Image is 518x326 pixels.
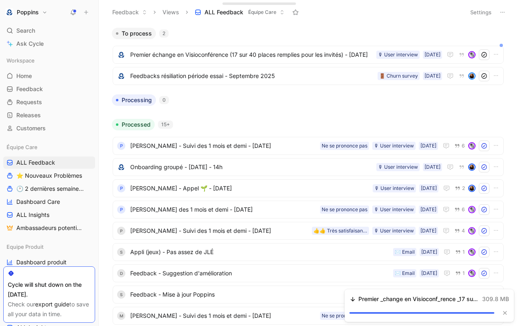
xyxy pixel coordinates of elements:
div: Ne se prononce pas [322,142,367,150]
div: Check our to save all your data in time. [8,299,91,319]
div: Cycle will shut down on the [DATE]. [8,280,91,299]
span: 6 [462,143,465,148]
span: Premier _change en Visioconf_rence _17 sur 40 places remplies pour les invit_s_ _ 9_25_2025.mp4 [358,294,478,304]
div: Search [3,25,95,37]
div: P [117,142,125,150]
img: logo [117,72,125,80]
button: PoppinsPoppins [3,7,49,18]
div: 15+ [158,121,173,129]
img: logo [117,163,125,171]
span: ALL Feedback [205,8,243,16]
a: Ask Cycle [3,38,95,50]
span: Processed [122,121,151,129]
a: DFeedback - Suggestion d'amélioration[DATE]✉️ Email1avatar [113,264,504,282]
a: Home [3,70,95,82]
div: 🚪 Churn survey [379,72,418,80]
a: ALL Feedback [3,156,95,169]
span: Dashboard Care [16,198,60,206]
button: ALL FeedbackÉquipe Care [191,6,288,18]
span: Équipe Care [7,143,38,151]
div: [DATE] [425,72,440,80]
div: ✉️ Email [395,269,415,277]
div: 🎙 User interview [378,51,418,59]
a: export guide [35,301,69,308]
div: To process2 [109,28,508,88]
a: SAppli (jeux) - Pas assez de JLÉ[DATE]✉️ Email1avatar [113,243,504,261]
div: [DATE] [420,142,436,150]
a: SFeedback - Mise à jour Poppins[DATE]✉️ Email1avatar [113,286,504,304]
span: Feedback - Suggestion d'amélioration [130,268,390,278]
span: Premier échange en Visioconférence (17 sur 40 places remplies pour les invités) - [DATE] [130,50,373,60]
span: Onboarding groupé - [DATE] - 14h [130,162,373,172]
span: Home [16,72,32,80]
span: Releases [16,111,41,119]
span: 4 [462,228,465,233]
span: Équipe Care [248,8,276,16]
span: Dashboard produit [16,258,67,266]
span: To process [122,29,152,38]
a: P[PERSON_NAME] - Appel 🌱 - [DATE][DATE]🎙 User interview2avatar [113,179,504,197]
span: Equipe Produit [7,243,44,251]
a: Dashboard produit [3,256,95,268]
div: P [117,205,125,214]
span: Customers [16,124,46,132]
div: S [117,248,125,256]
span: [PERSON_NAME] - Appel 🌱 - [DATE] [130,183,369,193]
span: Feedbacks résiliation période essai - Septembre 2025 [130,71,374,81]
button: 6 [453,205,467,214]
a: Ambassadeurs potentiels [3,222,95,234]
img: avatar [469,52,475,58]
span: 6 [462,207,465,212]
button: To process [112,28,156,39]
span: Processing [122,96,152,104]
a: logoPremier échange en Visioconférence (17 sur 40 places remplies pour les invités) - [DATE][DATE... [113,46,504,64]
div: Processing0 [109,94,508,112]
button: Processed [112,119,155,130]
a: M[PERSON_NAME] - Suivi des 1 mois et demi - [DATE][DATE]🎙 User interviewNe se prononce pas4avatar [113,307,504,325]
span: [PERSON_NAME] - Suivi des 1 mois et demi - [DATE] [130,226,309,236]
a: ALL Insights [3,209,95,221]
button: 1 [454,248,467,257]
img: logo [117,51,125,59]
img: avatar [469,164,475,170]
span: Workspace [7,56,35,65]
span: ⭐ Nouveaux Problèmes [16,172,82,180]
button: 1 [454,269,467,278]
button: Views [159,6,183,18]
a: logoOnboarding groupé - [DATE] - 14h[DATE]🎙 User interviewavatar [113,158,504,176]
span: Feedback [16,85,43,93]
span: Ambassadeurs potentiels [16,224,84,232]
div: P [117,227,125,235]
img: avatar [469,228,475,234]
img: avatar [469,249,475,255]
span: Ask Cycle [16,39,44,49]
div: Ne se prononce pas [322,205,367,214]
a: Releases [3,109,95,121]
div: P [117,184,125,192]
button: 4 [453,226,467,235]
div: [DATE] [421,248,437,256]
div: 🎙 User interview [374,184,414,192]
img: avatar [469,143,475,149]
img: Poppins [5,8,13,16]
a: logoFeedbacks résiliation période essai - Septembre 2025[DATE]🚪 Churn surveyavatar [113,67,504,85]
span: Appli (jeux) - Pas assez de JLÉ [130,247,390,257]
span: [PERSON_NAME] - Suivi des 1 mois et demi - [DATE] [130,311,317,321]
div: Equipe Produit [3,241,95,253]
div: [DATE] [420,205,436,214]
span: ALL Feedback [16,159,55,167]
div: 🎙 User interview [374,227,414,235]
div: [DATE] [425,51,440,59]
button: Settings [467,7,495,18]
button: Processing [112,94,156,106]
span: Search [16,26,35,36]
div: D [117,269,125,277]
span: 1 [462,271,465,276]
span: [PERSON_NAME] - Suivi des 1 mois et demi - [DATE] [130,141,317,151]
img: avatar [469,185,475,191]
h1: Poppins [17,9,39,16]
span: Requests [16,98,42,106]
a: P[PERSON_NAME] des 1 mois et demi - [DATE][DATE]🎙 User interviewNe se prononce pas6avatar [113,201,504,219]
div: Équipe CareALL Feedback⭐ Nouveaux Problèmes🕐 2 dernières semaines - OccurencesDashboard CareALL I... [3,141,95,234]
div: 🎙 User interview [374,142,414,150]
